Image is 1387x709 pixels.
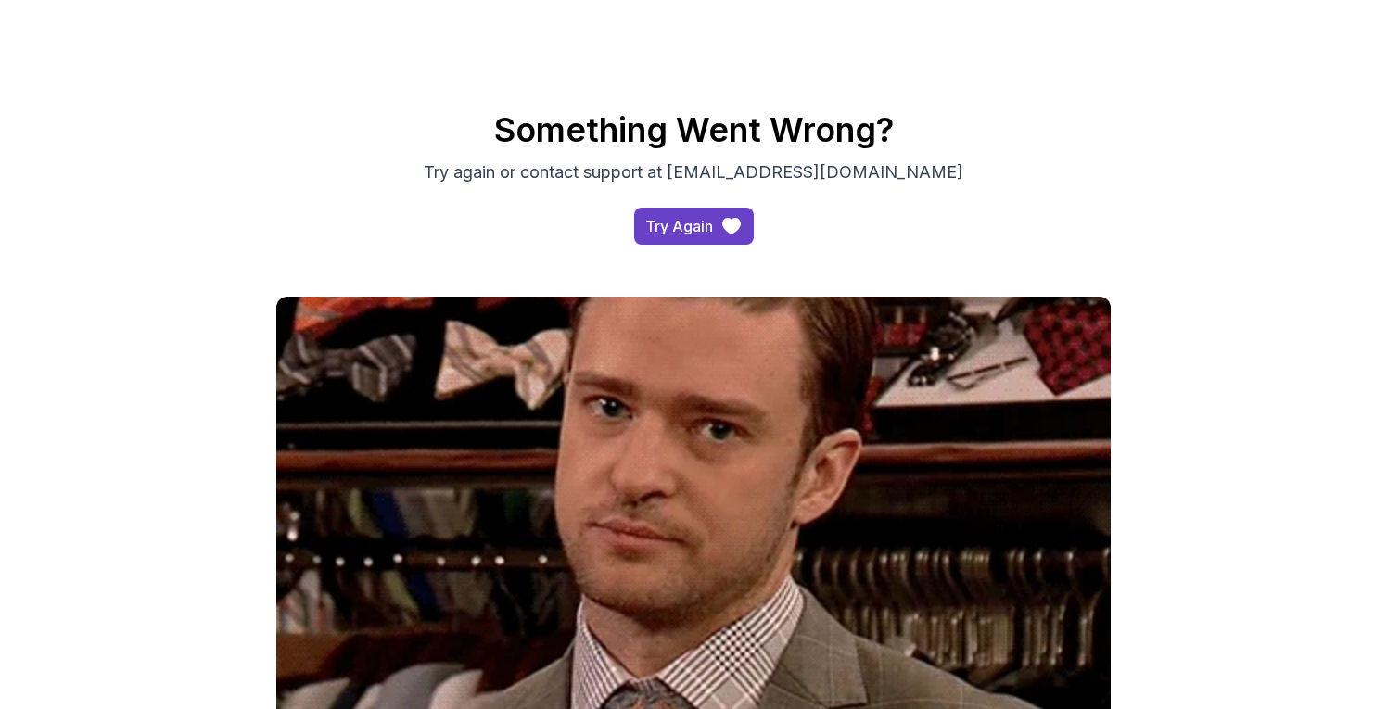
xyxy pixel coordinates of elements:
[634,208,754,245] button: Try Again
[634,208,754,245] a: access-dashboard
[45,111,1342,148] h2: Something Went Wrong?
[645,215,713,237] div: Try Again
[382,159,1005,185] p: Try again or contact support at [EMAIL_ADDRESS][DOMAIN_NAME]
